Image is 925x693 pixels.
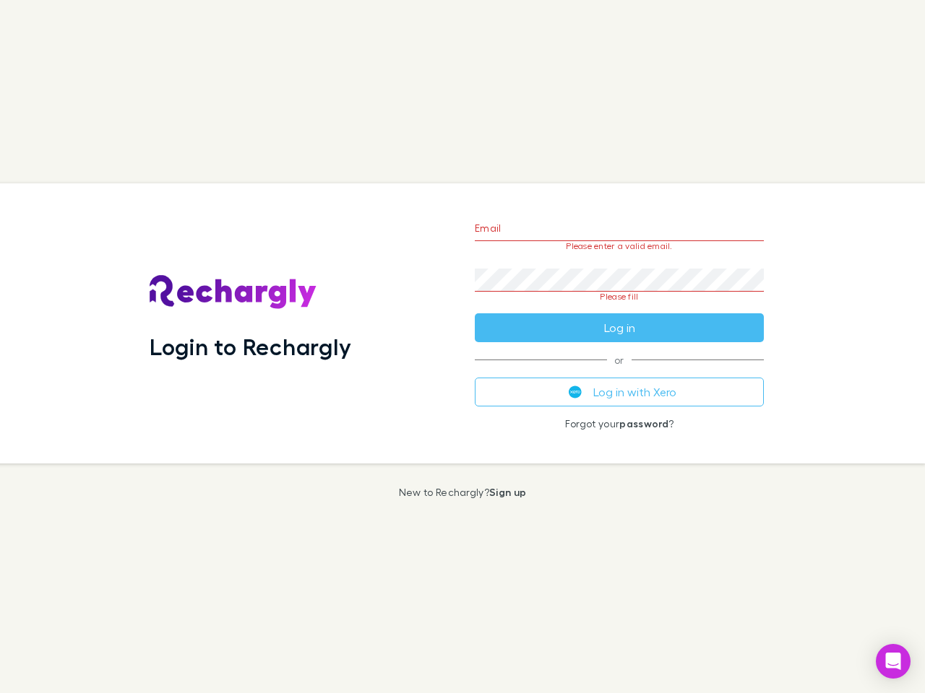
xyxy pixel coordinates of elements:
p: Forgot your ? [475,418,764,430]
button: Log in [475,313,764,342]
button: Log in with Xero [475,378,764,406]
p: Please enter a valid email. [475,241,764,251]
h1: Login to Rechargly [150,333,351,360]
a: Sign up [489,486,526,498]
a: password [619,417,668,430]
p: New to Rechargly? [399,487,527,498]
div: Open Intercom Messenger [876,644,911,679]
img: Rechargly's Logo [150,275,317,310]
p: Please fill [475,292,764,302]
img: Xero's logo [569,385,582,398]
